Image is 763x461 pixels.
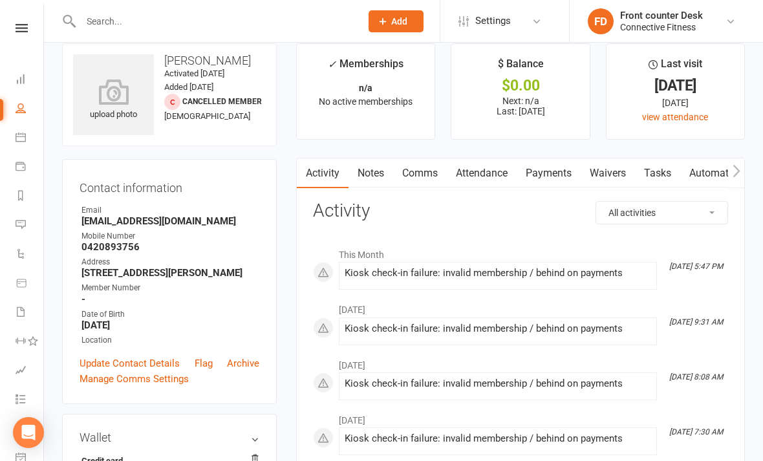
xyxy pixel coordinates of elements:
[345,323,651,334] div: Kiosk check-in failure: invalid membership / behind on payments
[16,66,45,95] a: Dashboard
[73,79,154,122] div: upload photo
[581,158,635,188] a: Waivers
[588,8,614,34] div: FD
[81,204,259,217] div: Email
[345,378,651,389] div: Kiosk check-in failure: invalid membership / behind on payments
[16,153,45,182] a: Payments
[80,431,259,444] h3: Wallet
[313,296,728,317] li: [DATE]
[463,79,577,92] div: $0.00
[81,256,259,268] div: Address
[618,96,733,110] div: [DATE]
[620,21,703,33] div: Connective Fitness
[81,215,259,227] strong: [EMAIL_ADDRESS][DOMAIN_NAME]
[182,97,262,106] span: Cancelled member
[313,407,728,427] li: [DATE]
[80,371,189,387] a: Manage Comms Settings
[393,158,447,188] a: Comms
[16,182,45,211] a: Reports
[227,356,259,371] a: Archive
[349,158,393,188] a: Notes
[328,58,336,70] i: ✓
[359,83,372,93] strong: n/a
[642,112,708,122] a: view attendance
[80,177,259,195] h3: Contact information
[669,262,723,271] i: [DATE] 5:47 PM
[164,69,224,78] time: Activated [DATE]
[81,267,259,279] strong: [STREET_ADDRESS][PERSON_NAME]
[16,270,45,299] a: Product Sales
[16,124,45,153] a: Calendar
[369,10,424,32] button: Add
[313,241,728,262] li: This Month
[498,56,544,79] div: $ Balance
[313,201,728,221] h3: Activity
[447,158,517,188] a: Attendance
[81,241,259,253] strong: 0420893756
[669,372,723,381] i: [DATE] 8:08 AM
[81,230,259,242] div: Mobile Number
[345,268,651,279] div: Kiosk check-in failure: invalid membership / behind on payments
[16,357,45,386] a: Assessments
[680,158,757,188] a: Automations
[618,79,733,92] div: [DATE]
[164,82,213,92] time: Added [DATE]
[16,415,45,444] a: What's New
[81,308,259,321] div: Date of Birth
[649,56,702,79] div: Last visit
[81,334,259,347] div: Location
[195,356,213,371] a: Flag
[328,56,403,80] div: Memberships
[635,158,680,188] a: Tasks
[313,352,728,372] li: [DATE]
[80,356,180,371] a: Update Contact Details
[463,96,577,116] p: Next: n/a Last: [DATE]
[345,433,651,444] div: Kiosk check-in failure: invalid membership / behind on payments
[81,282,259,294] div: Member Number
[517,158,581,188] a: Payments
[81,294,259,305] strong: -
[81,319,259,331] strong: [DATE]
[669,427,723,436] i: [DATE] 7:30 AM
[391,16,407,27] span: Add
[77,12,352,30] input: Search...
[164,111,250,121] span: [DEMOGRAPHIC_DATA]
[620,10,703,21] div: Front counter Desk
[73,54,266,67] h3: [PERSON_NAME]
[13,417,44,448] div: Open Intercom Messenger
[16,95,45,124] a: People
[297,158,349,188] a: Activity
[475,6,511,36] span: Settings
[319,96,413,107] span: No active memberships
[669,317,723,327] i: [DATE] 9:31 AM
